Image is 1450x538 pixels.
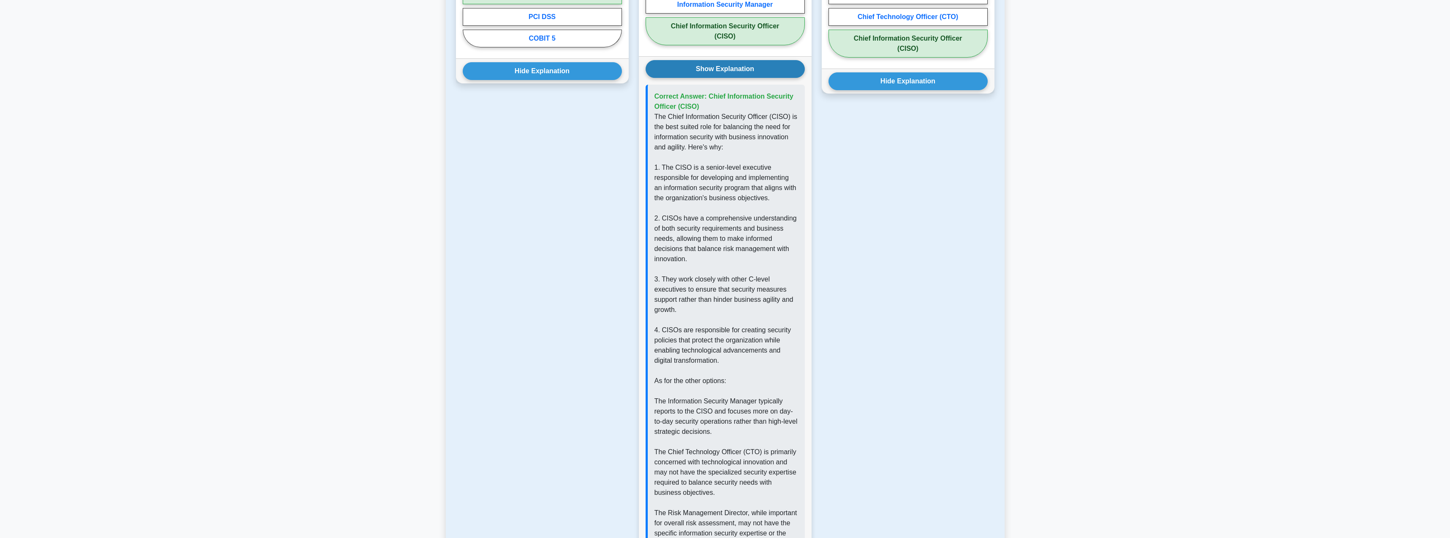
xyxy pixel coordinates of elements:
[829,30,988,58] label: Chief Information Security Officer (CISO)
[829,72,988,90] button: Hide Explanation
[463,8,622,26] label: PCI DSS
[646,60,805,78] button: Show Explanation
[463,62,622,80] button: Hide Explanation
[463,30,622,47] label: COBIT 5
[646,17,805,45] label: Chief Information Security Officer (CISO)
[829,8,988,26] label: Chief Technology Officer (CTO)
[655,93,793,110] span: Correct Answer: Chief Information Security Officer (CISO)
